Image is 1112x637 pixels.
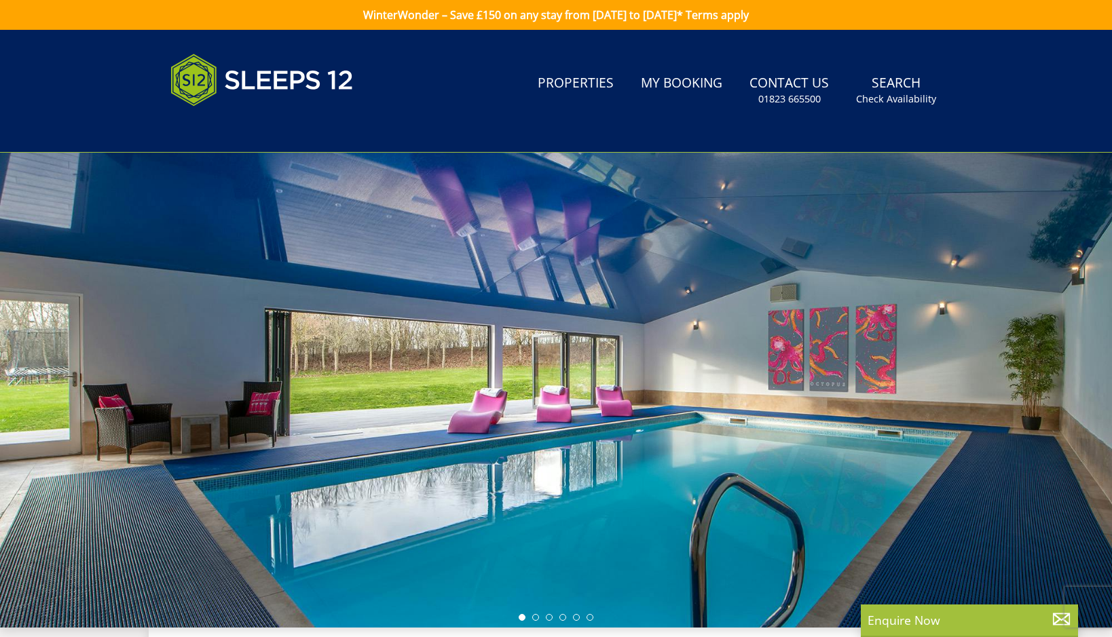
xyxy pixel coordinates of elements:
a: Contact Us01823 665500 [744,69,834,113]
small: Check Availability [856,92,936,106]
a: My Booking [635,69,728,99]
small: 01823 665500 [758,92,821,106]
p: Enquire Now [868,611,1071,629]
iframe: Customer reviews powered by Trustpilot [164,122,306,134]
img: Sleeps 12 [170,46,354,114]
a: Properties [532,69,619,99]
a: SearchCheck Availability [851,69,942,113]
